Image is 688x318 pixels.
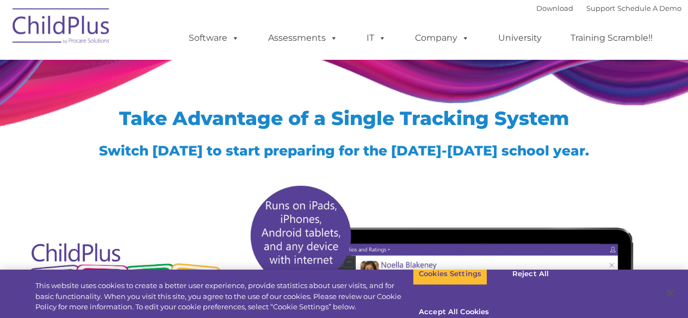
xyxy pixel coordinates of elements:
a: Support [586,4,615,13]
a: Download [536,4,573,13]
a: Training Scramble!! [560,27,664,49]
a: Software [178,27,250,49]
a: Assessments [257,27,349,49]
img: ChildPlus by Procare Solutions [7,1,116,55]
a: IT [356,27,397,49]
button: Close [659,281,683,305]
button: Reject All [497,263,565,285]
div: This website uses cookies to create a better user experience, provide statistics about user visit... [35,280,413,313]
a: Company [404,27,480,49]
span: Switch [DATE] to start preparing for the [DATE]-[DATE] school year. [99,142,589,159]
span: Take Advantage of a Single Tracking System [119,107,569,130]
a: Schedule A Demo [617,4,681,13]
a: University [487,27,553,49]
button: Cookies Settings [413,263,487,285]
font: | [536,4,681,13]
